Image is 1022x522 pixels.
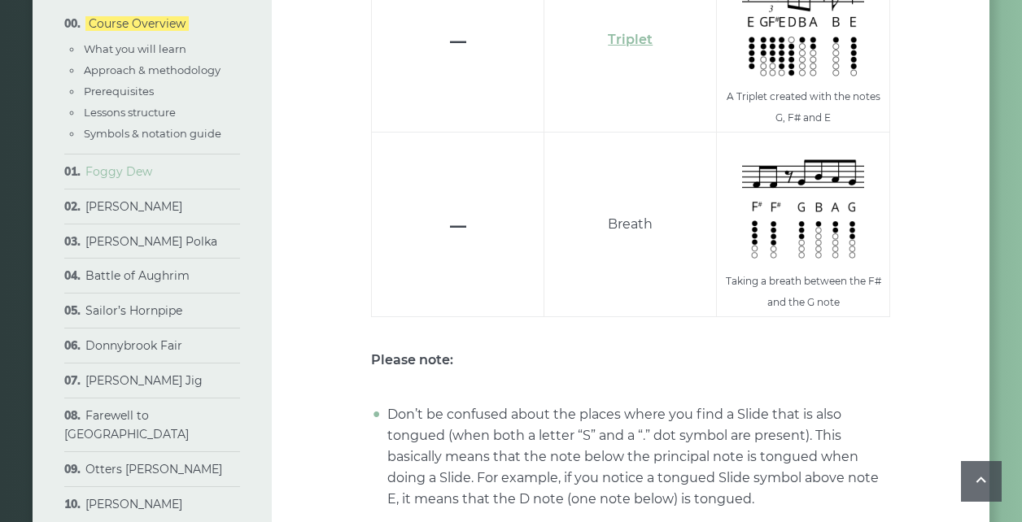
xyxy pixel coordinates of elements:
sub: Taking a breath between the F# and the G note [726,275,881,308]
a: Battle of Aughrim [85,268,190,283]
a: What you will learn [84,42,186,55]
sub: A Triplet created with the notes G, F# and E [727,90,880,124]
a: Prerequisites [84,85,154,98]
a: Symbols & notation guide [84,127,221,140]
td: – [372,132,544,316]
a: [PERSON_NAME] Polka [85,234,217,249]
a: Lessons structure [84,106,176,119]
a: Course Overview [85,16,189,31]
strong: Please note: [371,352,453,368]
td: Breath [544,132,717,316]
a: [PERSON_NAME] [85,497,182,511]
a: Foggy Dew [85,164,152,179]
a: [PERSON_NAME] [85,199,182,214]
li: Don’t be confused about the places where you find a Slide that is also tongued (when both a lette... [383,404,890,510]
a: Triplet [608,32,653,47]
a: Sailor’s Hornpipe [85,303,182,318]
a: [PERSON_NAME] Jig [85,373,203,388]
a: Donnybrook Fair [85,338,182,353]
a: Otters [PERSON_NAME] [85,462,222,476]
a: Approach & methodology [84,63,221,76]
a: Farewell to [GEOGRAPHIC_DATA] [64,408,189,442]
